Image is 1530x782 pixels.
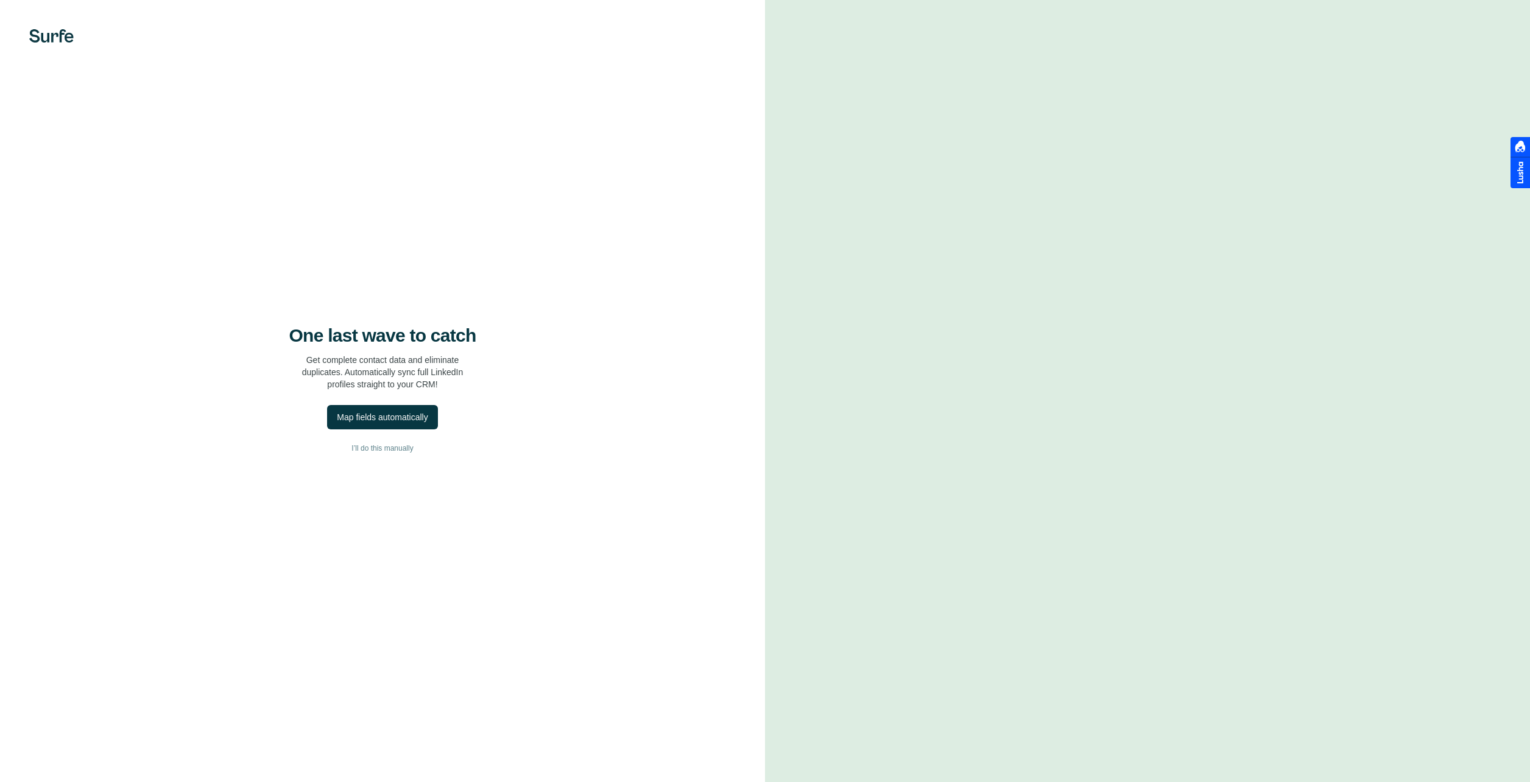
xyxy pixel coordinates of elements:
[29,29,74,43] img: Surfe's logo
[289,325,476,347] h4: One last wave to catch
[337,411,428,423] div: Map fields automatically
[24,439,741,457] button: I’ll do this manually
[351,443,413,454] span: I’ll do this manually
[302,354,464,390] p: Get complete contact data and eliminate duplicates. Automatically sync full LinkedIn profiles str...
[327,405,437,429] button: Map fields automatically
